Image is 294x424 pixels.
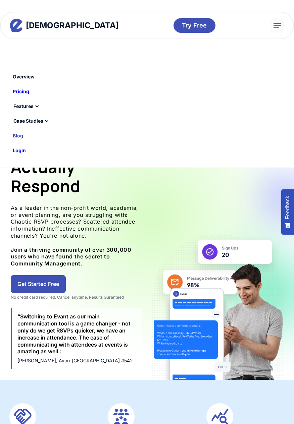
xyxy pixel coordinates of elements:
[274,23,281,28] img: Saas Webflow Template - Charlotte - Designed by Azwedo.com and Wedoflow.com
[9,130,27,141] a: Blog
[10,19,119,32] a: home
[13,148,26,153] div: Login
[13,104,34,109] div: Features
[182,21,207,29] div: Try Free
[13,74,35,79] div: Overview
[13,89,29,94] div: Pricing
[285,196,291,219] span: Feedback
[270,18,284,33] div: menu
[26,21,119,29] div: [DEMOGRAPHIC_DATA]
[13,119,43,123] div: Case Studies
[9,115,52,127] div: Case Studies
[9,71,38,82] a: Overview
[9,101,43,112] div: Features
[9,145,29,156] a: Login
[174,18,215,33] a: Try Free
[281,189,294,235] button: Feedback - Show survey
[9,86,33,97] a: Pricing
[13,133,23,138] div: Blog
